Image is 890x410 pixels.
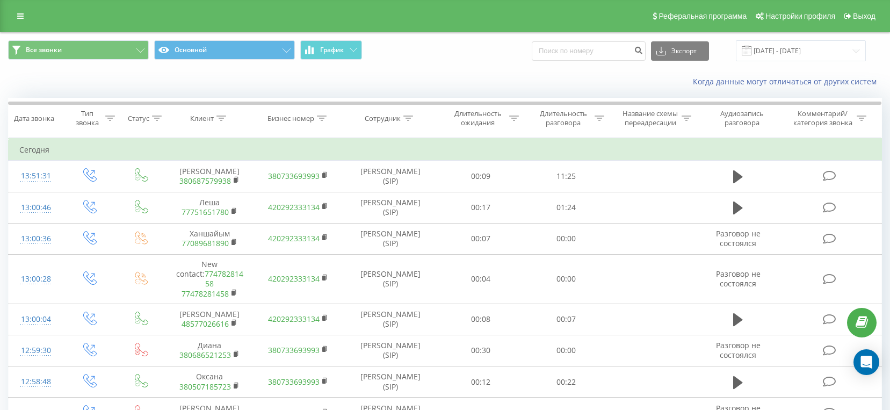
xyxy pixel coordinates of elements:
[26,46,62,54] span: Все звонки
[716,269,761,289] span: Разговор не состоялся
[300,40,362,60] button: График
[716,340,761,360] span: Разговор не состоялся
[438,192,524,223] td: 00:17
[853,12,875,20] span: Выход
[523,366,609,398] td: 00:22
[438,304,524,335] td: 00:08
[343,223,438,254] td: [PERSON_NAME] (SIP)
[182,289,229,299] a: 77478281458
[438,366,524,398] td: 00:12
[343,254,438,304] td: [PERSON_NAME] (SIP)
[523,192,609,223] td: 01:24
[438,223,524,254] td: 00:07
[343,304,438,335] td: [PERSON_NAME] (SIP)
[179,382,231,392] a: 380507185723
[182,319,229,329] a: 48577026616
[853,349,879,375] div: Open Intercom Messenger
[165,161,254,192] td: [PERSON_NAME]
[651,41,709,61] button: Экспорт
[438,161,524,192] td: 00:09
[268,202,320,212] a: 420292333134
[128,114,149,123] div: Статус
[179,176,231,186] a: 380687579938
[343,161,438,192] td: [PERSON_NAME] (SIP)
[621,109,679,127] div: Название схемы переадресации
[438,254,524,304] td: 00:04
[9,139,882,161] td: Сегодня
[190,114,214,123] div: Клиент
[268,314,320,324] a: 420292333134
[343,366,438,398] td: [PERSON_NAME] (SIP)
[523,223,609,254] td: 00:00
[343,335,438,366] td: [PERSON_NAME] (SIP)
[268,345,320,355] a: 380733693993
[8,40,149,60] button: Все звонки
[19,166,52,186] div: 13:51:31
[73,109,103,127] div: Тип звонка
[19,340,52,361] div: 12:59:30
[165,366,254,398] td: Оксана
[438,335,524,366] td: 00:30
[165,335,254,366] td: Диана
[19,269,52,290] div: 13:00:28
[19,197,52,218] div: 13:00:46
[268,377,320,387] a: 380733693993
[165,192,254,223] td: Леша
[707,109,776,127] div: Аудиозапись разговора
[165,223,254,254] td: Ханшайым
[154,40,295,60] button: Основной
[523,335,609,366] td: 00:00
[659,12,747,20] span: Реферальная программа
[19,228,52,249] div: 13:00:36
[449,109,506,127] div: Длительность ожидания
[182,238,229,248] a: 77089681890
[532,41,646,61] input: Поиск по номеру
[14,114,54,123] div: Дата звонка
[343,192,438,223] td: [PERSON_NAME] (SIP)
[268,274,320,284] a: 420292333134
[320,46,344,54] span: График
[693,76,882,87] a: Когда данные могут отличаться от других систем
[523,304,609,335] td: 00:07
[534,109,592,127] div: Длительность разговора
[523,161,609,192] td: 11:25
[791,109,854,127] div: Комментарий/категория звонка
[765,12,835,20] span: Настройки профиля
[268,171,320,181] a: 380733693993
[268,233,320,243] a: 420292333134
[716,228,761,248] span: Разговор не состоялся
[365,114,401,123] div: Сотрудник
[19,309,52,330] div: 13:00:04
[19,371,52,392] div: 12:58:48
[523,254,609,304] td: 00:00
[179,350,231,360] a: 380686521253
[205,269,243,289] a: 77478281458
[182,207,229,217] a: 77751651780
[165,254,254,304] td: New contact:
[165,304,254,335] td: [PERSON_NAME]
[267,114,314,123] div: Бизнес номер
